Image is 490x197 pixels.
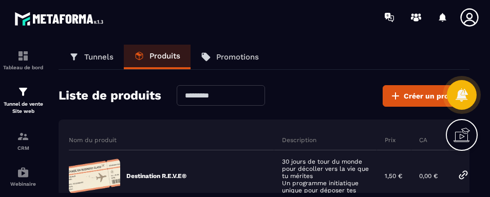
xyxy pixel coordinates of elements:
img: formation [17,50,29,62]
p: CA [419,136,427,144]
a: formationformationCRM [3,123,44,159]
a: automationsautomationsWebinaire [3,159,44,194]
p: Tunnels [84,52,114,62]
img: formation [17,86,29,98]
p: Promotions [216,52,259,62]
img: logo [14,9,107,28]
img: automations [17,166,29,179]
img: 618e7406613b4d1f4dde0985c935630d.png [69,158,120,194]
img: formation [17,130,29,143]
p: Webinaire [3,181,44,187]
a: Promotions [191,45,269,69]
p: Description [282,136,316,144]
p: CRM [3,145,44,151]
span: Créer un produit [404,91,463,101]
a: formationformationTunnel de vente Site web [3,78,44,123]
p: Tunnel de vente Site web [3,101,44,115]
p: Prix [385,136,395,144]
p: Nom du produit [69,136,117,144]
a: formationformationTableau de bord [3,42,44,78]
h2: Liste de produits [59,85,161,107]
button: Créer un produit [383,85,469,107]
p: Produits [149,51,180,61]
p: Destination R.E.V.E® [126,172,186,180]
a: Tunnels [59,45,124,69]
a: Produits [124,45,191,69]
p: Tableau de bord [3,65,44,70]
